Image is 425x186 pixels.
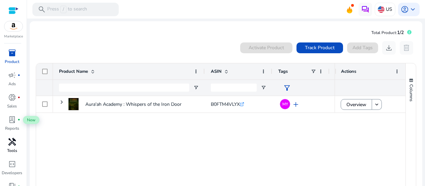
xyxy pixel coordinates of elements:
[282,102,288,106] span: MY
[7,148,17,154] p: Tools
[341,99,372,110] button: Overview
[193,85,199,90] button: Open Filter Menu
[59,68,88,74] span: Product Name
[211,68,222,74] span: ASIN
[211,101,240,107] span: B0FTM4VLYX
[4,21,23,31] img: amazon.svg
[278,68,288,74] span: Tags
[283,84,291,92] span: filter_alt
[47,6,87,13] p: Press to search
[296,42,343,53] button: Track Product
[85,97,183,111] p: Aura'ah Academy : Whispers of the Iron Door
[8,49,16,57] span: inventory_2
[68,98,79,110] img: 61G5bgjiQYL.jpg
[374,101,380,107] mat-icon: keyboard_arrow_down
[397,29,404,36] span: 1/2
[8,160,16,168] span: code_blocks
[18,118,20,121] span: fiber_manual_record
[211,84,257,92] input: ASIN Filter Input
[305,44,335,51] span: Track Product
[7,103,17,109] p: Sales
[5,125,19,131] p: Reports
[378,6,385,13] img: us.svg
[409,5,417,13] span: keyboard_arrow_down
[4,34,23,39] p: Marketplace
[8,116,16,124] span: lab_profile
[386,3,392,15] p: US
[18,96,20,99] span: fiber_manual_record
[8,81,16,87] p: Ads
[385,44,393,52] span: download
[8,71,16,79] span: campaign
[60,6,66,13] span: /
[5,59,19,65] p: Product
[59,84,189,92] input: Product Name Filter Input
[341,68,356,74] span: Actions
[401,5,409,13] span: account_circle
[8,93,16,101] span: donut_small
[8,138,16,146] span: handyman
[371,30,397,35] span: Total Product:
[382,41,396,55] button: download
[346,98,366,112] span: Overview
[18,74,20,76] span: fiber_manual_record
[408,84,414,101] span: Columns
[261,85,266,90] button: Open Filter Menu
[2,170,22,176] p: Developers
[38,5,46,13] span: search
[292,100,300,108] span: add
